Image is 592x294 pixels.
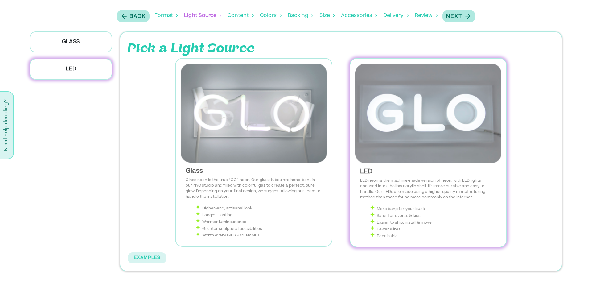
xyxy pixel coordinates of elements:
[355,64,501,163] img: LED
[195,205,322,211] li: Higher-end, artisanal look
[181,64,327,163] img: Glass
[360,168,496,176] div: LED
[154,6,178,25] div: Format
[195,211,322,218] li: Longest-lasting
[442,10,475,22] button: Next
[128,39,337,58] p: Pick a Light Source
[228,6,254,25] div: Content
[561,264,592,294] iframe: Chat Widget
[128,252,166,264] button: EXAMPLES
[370,232,496,239] li: Repairable
[415,6,438,25] div: Review
[446,13,462,20] p: Next
[360,178,496,200] p: LED neon is the machine-made version of neon, with LED lights encased into a hollow acrylic shell...
[370,205,496,212] li: More bang for your buck
[370,212,496,219] li: Safer for events & kids
[383,6,409,25] div: Delivery
[117,10,150,22] button: Back
[195,218,322,225] li: Warmer luminescence
[186,168,322,175] div: Glass
[260,6,282,25] div: Colors
[370,219,496,226] li: Easier to ship, install & move
[319,6,335,25] div: Size
[129,13,146,20] p: Back
[370,226,496,232] li: Fewer wires
[195,232,322,238] li: Worth every [PERSON_NAME]
[30,59,112,80] p: LED
[341,6,377,25] div: Accessories
[288,6,313,25] div: Backing
[195,225,322,232] li: Greater sculptural possibilities
[184,6,221,25] div: Light Source
[186,177,322,200] p: Glass neon is the true “OG” neon. Our glass tubes are hand-bent in our NYC studio and filled with...
[30,31,112,52] p: Glass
